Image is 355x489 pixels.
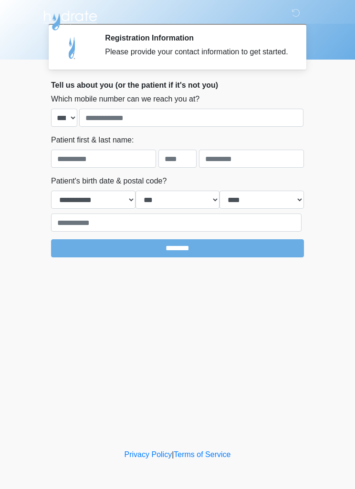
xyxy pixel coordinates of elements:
label: Which mobile number can we reach you at? [51,93,199,105]
h2: Tell us about you (or the patient if it's not you) [51,81,304,90]
a: Privacy Policy [125,450,172,458]
a: | [172,450,174,458]
label: Patient's birth date & postal code? [51,175,167,187]
img: Agent Avatar [58,33,87,62]
a: Terms of Service [174,450,230,458]
div: Please provide your contact information to get started. [105,46,290,58]
img: Hydrate IV Bar - Scottsdale Logo [42,7,99,31]
label: Patient first & last name: [51,134,134,146]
